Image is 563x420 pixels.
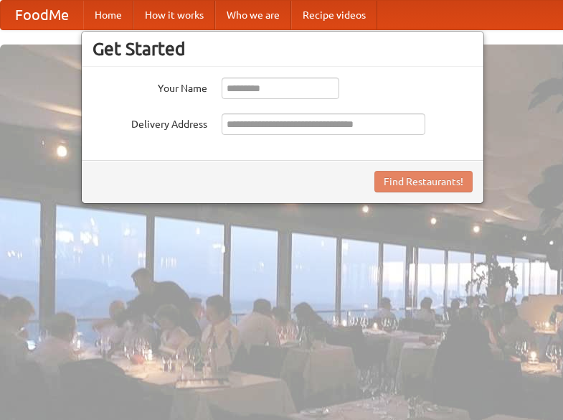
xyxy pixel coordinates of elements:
[1,1,83,29] a: FoodMe
[215,1,291,29] a: Who we are
[93,113,207,131] label: Delivery Address
[83,1,133,29] a: Home
[374,171,473,192] button: Find Restaurants!
[93,38,473,60] h3: Get Started
[291,1,377,29] a: Recipe videos
[93,78,207,95] label: Your Name
[133,1,215,29] a: How it works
